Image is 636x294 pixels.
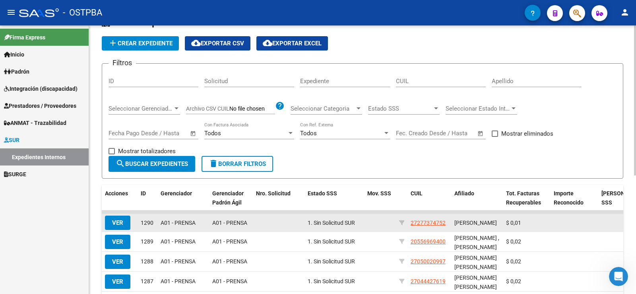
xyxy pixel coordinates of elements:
[300,130,317,137] span: Todos
[105,255,130,269] button: VER
[141,278,153,284] span: 1287
[411,190,423,197] span: CUIL
[506,258,521,265] span: $ 0,02
[4,136,19,144] span: SUR
[4,119,66,127] span: ANMAT - Trazabilidad
[256,190,291,197] span: Nro. Solicitud
[118,146,176,156] span: Mostrar totalizadores
[191,38,201,48] mat-icon: cloud_download
[506,278,521,284] span: $ 0,02
[308,190,337,197] span: Estado SSS
[368,105,432,112] span: Estado SSS
[435,130,474,137] input: Fecha fin
[411,220,446,226] span: 27277374752
[109,130,141,137] input: Fecha inicio
[454,275,497,290] span: [PERSON_NAME] [PERSON_NAME]
[112,278,123,285] span: VER
[109,105,173,112] span: Seleccionar Gerenciador
[212,190,244,206] span: Gerenciador Padrón Ágil
[191,40,244,47] span: Exportar CSV
[364,185,396,211] datatable-header-cell: Mov. SSS
[503,185,551,211] datatable-header-cell: Tot. Facturas Recuperables
[141,238,153,245] span: 1289
[411,278,446,284] span: 27044427619
[116,159,125,168] mat-icon: search
[446,105,510,112] span: Seleccionar Estado Interno
[102,36,179,51] button: Crear Expediente
[116,160,188,167] span: Buscar Expedientes
[4,101,76,110] span: Prestadores / Proveedores
[454,255,497,270] span: [PERSON_NAME] [PERSON_NAME]
[263,38,272,48] mat-icon: cloud_download
[229,105,275,113] input: Archivo CSV CUIL
[506,220,521,226] span: $ 0,01
[4,50,24,59] span: Inicio
[141,258,153,265] span: 1288
[476,129,485,138] button: Open calendar
[161,258,196,265] span: A01 - PRENSA
[4,84,78,93] span: Integración (discapacidad)
[551,185,598,211] datatable-header-cell: Importe Reconocido
[253,185,304,211] datatable-header-cell: Nro. Solicitud
[554,190,584,206] span: Importe Reconocido
[185,36,250,51] button: Exportar CSV
[112,219,123,226] span: VER
[367,190,391,197] span: Mov. SSS
[161,190,192,197] span: Gerenciador
[112,238,123,245] span: VER
[157,185,209,211] datatable-header-cell: Gerenciador
[209,185,253,211] datatable-header-cell: Gerenciador Padrón Ágil
[308,238,355,245] span: 1. Sin Solicitud SUR
[204,130,221,137] span: Todos
[105,216,130,230] button: VER
[4,170,26,179] span: SURGE
[63,4,102,21] span: - OSTPBA
[105,190,128,197] span: Acciones
[112,258,123,265] span: VER
[620,8,630,17] mat-icon: person
[256,36,328,51] button: Exportar EXCEL
[506,190,541,206] span: Tot. Facturas Recuperables
[148,130,186,137] input: Fecha fin
[304,185,364,211] datatable-header-cell: Estado SSS
[105,275,130,289] button: VER
[109,156,195,172] button: Buscar Expedientes
[141,190,146,197] span: ID
[105,235,130,249] button: VER
[102,185,138,211] datatable-header-cell: Acciones
[4,67,29,76] span: Padrón
[186,105,229,112] span: Archivo CSV CUIL
[411,238,446,245] span: 20556969400
[212,238,247,245] span: A01 - PRENSA
[161,238,196,245] span: A01 - PRENSA
[407,185,451,211] datatable-header-cell: CUIL
[108,40,173,47] span: Crear Expediente
[454,235,499,250] span: [PERSON_NAME] , [PERSON_NAME]
[161,220,196,226] span: A01 - PRENSA
[6,8,16,17] mat-icon: menu
[189,129,198,138] button: Open calendar
[161,278,196,284] span: A01 - PRENSA
[291,105,355,112] span: Seleccionar Categoria
[209,159,218,168] mat-icon: delete
[202,156,273,172] button: Borrar Filtros
[4,33,45,42] span: Firma Express
[138,185,157,211] datatable-header-cell: ID
[108,38,118,48] mat-icon: add
[308,258,355,265] span: 1. Sin Solicitud SUR
[411,258,446,265] span: 27050020997
[109,57,136,68] h3: Filtros
[396,130,428,137] input: Fecha inicio
[263,40,322,47] span: Exportar EXCEL
[506,238,521,245] span: $ 0,02
[212,278,247,284] span: A01 - PRENSA
[308,278,355,284] span: 1. Sin Solicitud SUR
[454,190,474,197] span: Afiliado
[209,160,266,167] span: Borrar Filtros
[212,220,247,226] span: A01 - PRENSA
[451,185,503,211] datatable-header-cell: Afiliado
[141,220,153,226] span: 1290
[501,129,553,138] span: Mostrar eliminados
[454,220,497,226] span: [PERSON_NAME]
[609,267,628,286] iframe: Intercom live chat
